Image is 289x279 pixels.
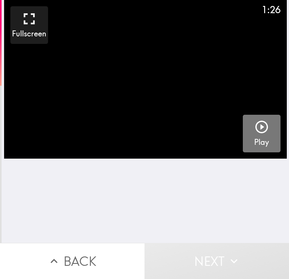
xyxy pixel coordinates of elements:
[144,243,289,279] button: Next
[10,6,48,44] button: Fullscreen
[254,137,269,148] h5: Play
[12,29,46,39] h5: Fullscreen
[243,115,281,152] button: Play
[262,3,281,16] div: 1:26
